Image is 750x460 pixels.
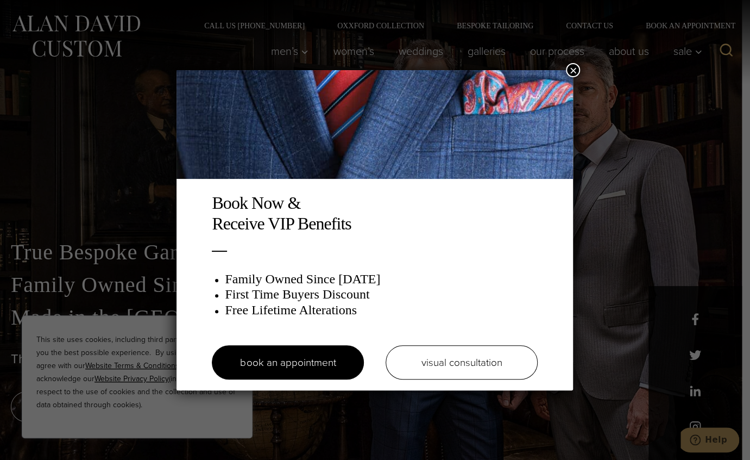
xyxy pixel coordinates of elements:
h3: First Time Buyers Discount [225,287,538,302]
button: Close [566,63,580,77]
h3: Free Lifetime Alterations [225,302,538,318]
a: visual consultation [386,345,538,380]
span: Help [24,8,47,17]
h2: Book Now & Receive VIP Benefits [212,192,538,234]
a: book an appointment [212,345,364,380]
h3: Family Owned Since [DATE] [225,271,538,287]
